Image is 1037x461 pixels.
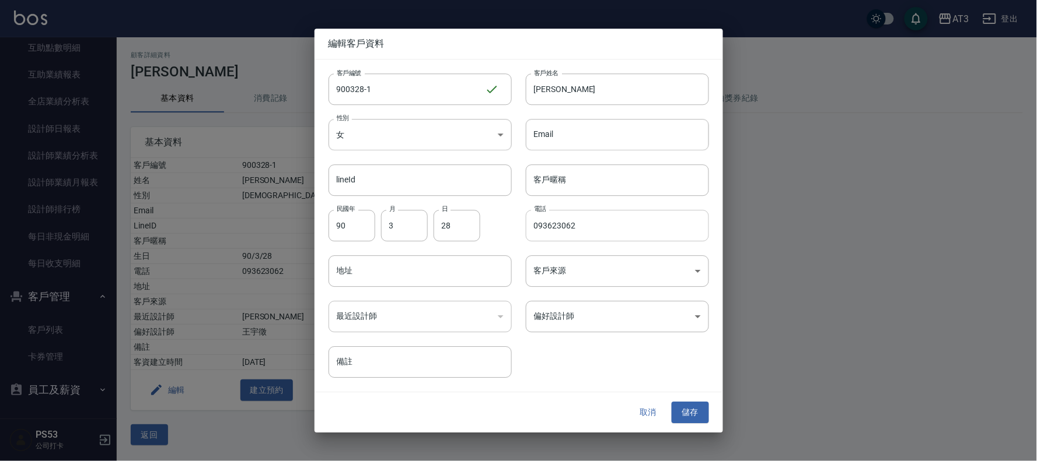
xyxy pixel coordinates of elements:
span: 編輯客戶資料 [329,38,709,50]
button: 取消 [630,402,667,424]
button: 儲存 [672,402,709,424]
label: 月 [389,205,395,213]
label: 性別 [337,114,349,122]
label: 客戶姓名 [534,68,558,77]
label: 日 [442,205,448,213]
div: 女 [329,119,512,150]
label: 客戶編號 [337,68,361,77]
label: 電話 [534,205,546,213]
label: 民國年 [337,205,355,213]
